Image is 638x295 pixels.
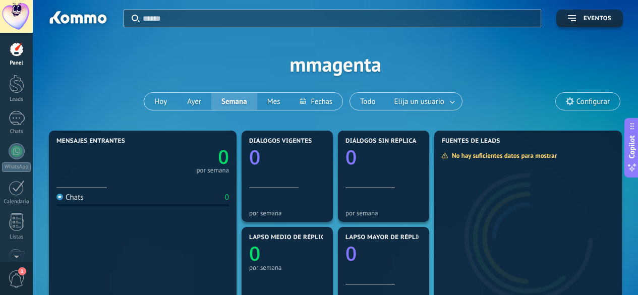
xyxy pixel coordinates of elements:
[345,144,357,170] text: 0
[345,240,357,267] text: 0
[249,144,260,170] text: 0
[249,240,260,267] text: 0
[56,193,84,202] div: Chats
[249,138,312,145] span: Diálogos vigentes
[345,234,426,241] span: Lapso mayor de réplica
[18,267,26,275] span: 1
[196,168,229,173] div: por semana
[441,151,564,160] div: No hay suficientes datos para mostrar
[218,144,229,170] text: 0
[225,193,229,202] div: 0
[2,96,31,103] div: Leads
[2,234,31,241] div: Listas
[2,162,31,172] div: WhatsApp
[350,93,386,110] button: Todo
[257,93,291,110] button: Mes
[249,209,325,217] div: por semana
[2,199,31,205] div: Calendario
[249,234,329,241] span: Lapso medio de réplica
[143,144,229,170] a: 0
[56,138,125,145] span: Mensajes entrantes
[386,93,462,110] button: Elija un usuario
[392,95,446,108] span: Elija un usuario
[211,93,257,110] button: Semana
[627,135,637,158] span: Copilot
[2,129,31,135] div: Chats
[442,138,500,145] span: Fuentes de leads
[576,97,610,106] span: Configurar
[2,60,31,67] div: Panel
[144,93,177,110] button: Hoy
[584,15,611,22] span: Eventos
[556,10,623,27] button: Eventos
[345,209,422,217] div: por semana
[345,138,417,145] span: Diálogos sin réplica
[177,93,211,110] button: Ayer
[56,194,63,200] img: Chats
[249,264,325,271] div: por semana
[290,93,342,110] button: Fechas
